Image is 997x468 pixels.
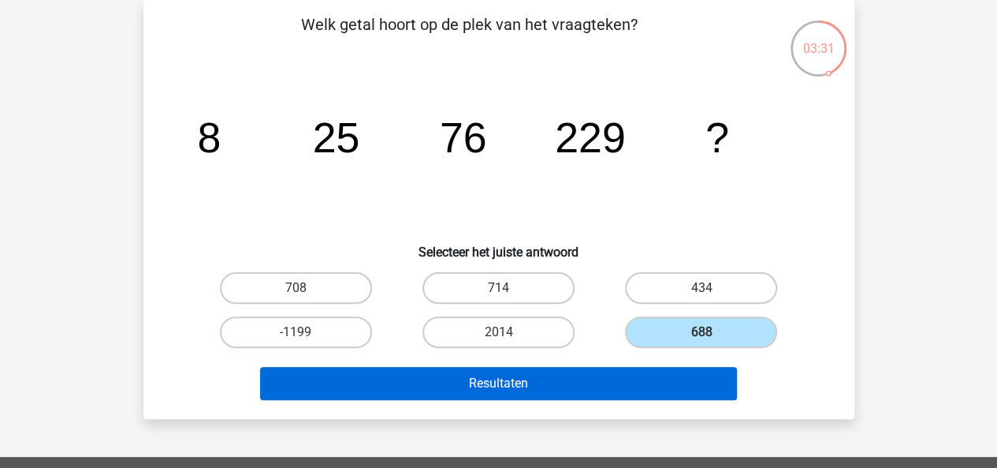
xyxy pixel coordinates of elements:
[197,114,221,161] tspan: 8
[705,114,729,161] tspan: ?
[625,272,777,304] label: 434
[422,316,575,348] label: 2014
[169,13,770,60] p: Welk getal hoort op de plek van het vraagteken?
[625,316,777,348] label: 688
[312,114,359,161] tspan: 25
[789,19,848,58] div: 03:31
[169,232,829,260] h6: Selecteer het juiste antwoord
[555,114,626,161] tspan: 229
[220,272,372,304] label: 708
[260,367,737,400] button: Resultaten
[422,272,575,304] label: 714
[439,114,486,161] tspan: 76
[220,316,372,348] label: -1199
